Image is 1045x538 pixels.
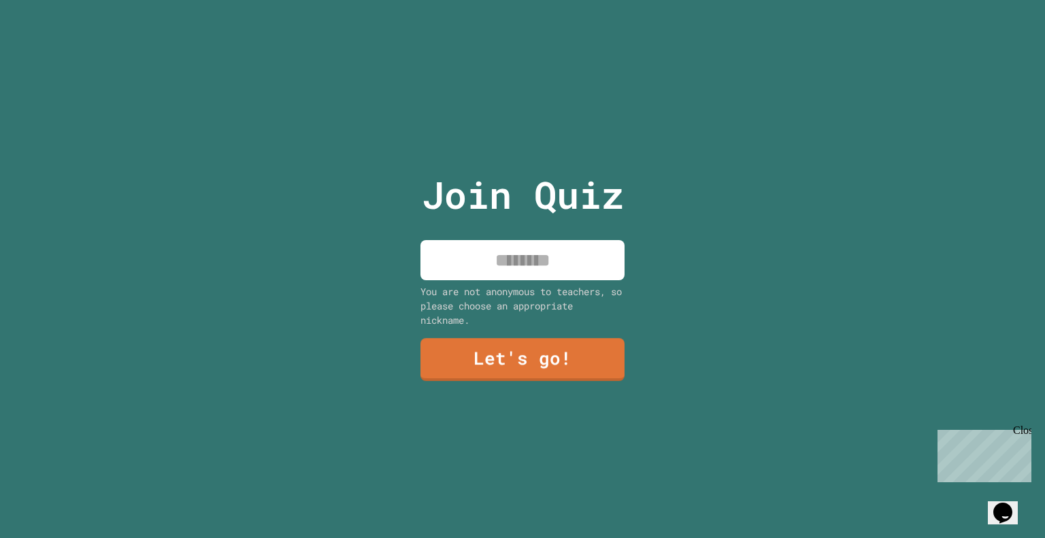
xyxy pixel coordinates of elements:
[420,338,625,381] a: Let's go!
[422,167,624,223] p: Join Quiz
[932,424,1031,482] iframe: chat widget
[5,5,94,86] div: Chat with us now!Close
[420,284,625,327] div: You are not anonymous to teachers, so please choose an appropriate nickname.
[988,484,1031,524] iframe: chat widget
